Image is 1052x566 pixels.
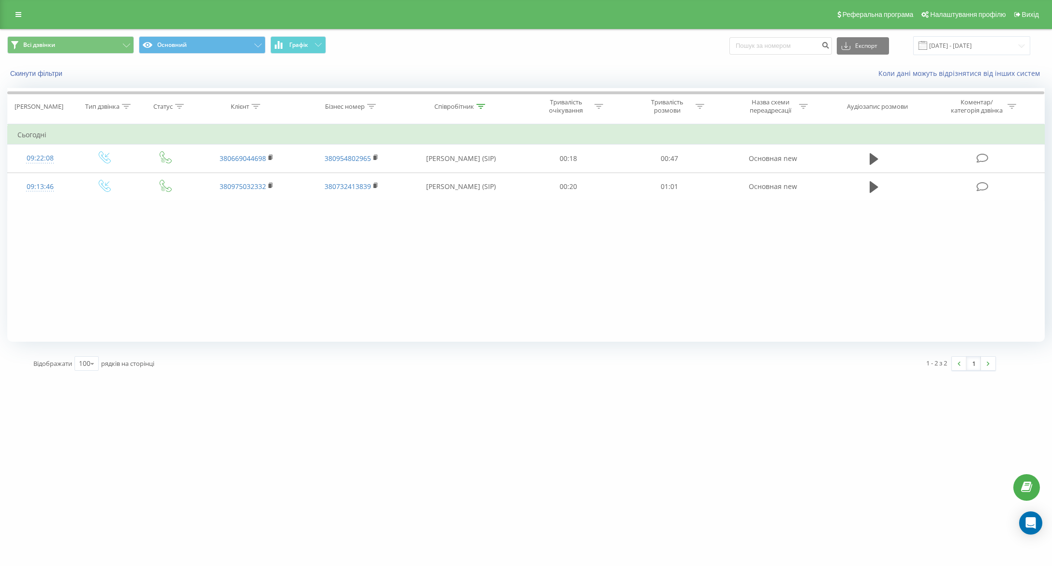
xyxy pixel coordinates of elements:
span: Всі дзвінки [23,41,55,49]
div: Клієнт [231,102,249,111]
td: 00:47 [619,145,720,173]
a: 380669044698 [220,154,266,163]
button: Основний [139,36,266,54]
div: 1 - 2 з 2 [926,358,947,368]
div: Назва схеми переадресації [745,98,797,115]
span: Відображати [33,359,72,368]
td: [PERSON_NAME] (SIP) [404,173,518,201]
span: Реферальна програма [843,11,914,18]
button: Графік [270,36,326,54]
div: Коментар/категорія дзвінка [948,98,1005,115]
a: 380954802965 [325,154,371,163]
span: Графік [289,42,308,48]
a: Коли дані можуть відрізнятися вiд інших систем [878,69,1045,78]
div: 09:13:46 [17,177,62,196]
div: Тривалість очікування [540,98,592,115]
div: Open Intercom Messenger [1019,511,1042,535]
input: Пошук за номером [729,37,832,55]
div: 09:22:08 [17,149,62,168]
td: [PERSON_NAME] (SIP) [404,145,518,173]
a: 380975032332 [220,182,266,191]
div: Тривалість розмови [641,98,693,115]
td: Основная new [720,145,826,173]
div: Статус [153,102,173,111]
button: Всі дзвінки [7,36,134,54]
td: 00:20 [518,173,619,201]
td: Основная new [720,173,826,201]
div: Тип дзвінка [85,102,119,111]
div: Співробітник [434,102,474,111]
button: Скинути фільтри [7,69,67,78]
td: 01:01 [619,173,720,201]
span: Вихід [1022,11,1039,18]
a: 380732413839 [325,182,371,191]
span: рядків на сторінці [101,359,154,368]
td: Сьогодні [8,125,1045,145]
div: Аудіозапис розмови [847,102,908,111]
div: 100 [79,359,90,368]
button: Експорт [837,37,889,55]
td: 00:18 [518,145,619,173]
div: [PERSON_NAME] [15,102,63,111]
div: Бізнес номер [325,102,365,111]
span: Налаштування профілю [930,11,1006,18]
a: 1 [966,357,981,370]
